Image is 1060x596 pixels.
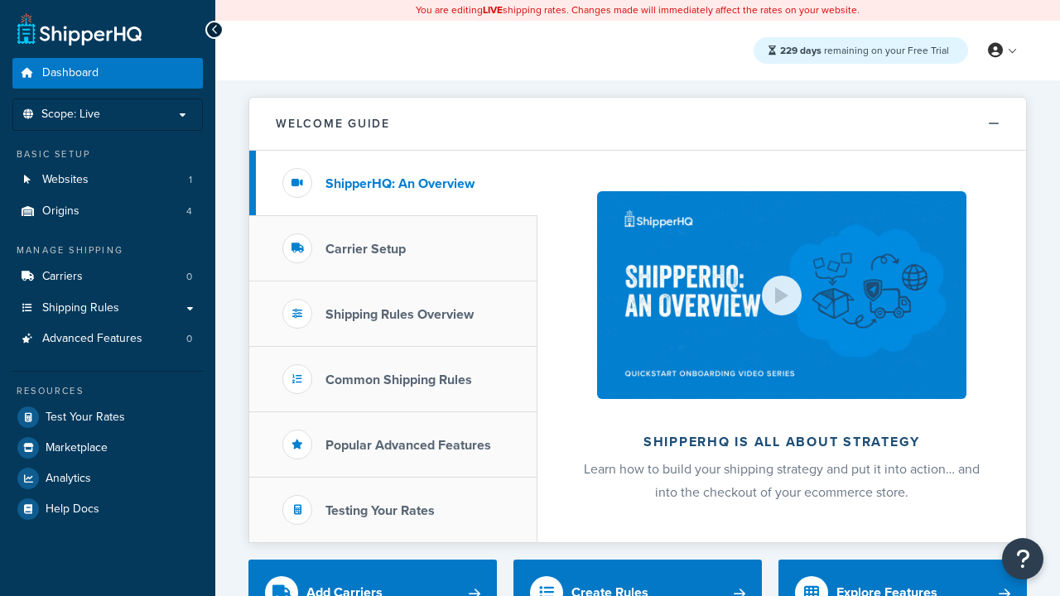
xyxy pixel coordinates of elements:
[325,176,475,191] h3: ShipperHQ: An Overview
[12,402,203,432] a: Test Your Rates
[12,165,203,195] a: Websites1
[325,438,491,453] h3: Popular Advanced Features
[597,191,966,399] img: ShipperHQ is all about strategy
[780,43,949,58] span: remaining on your Free Trial
[186,332,192,346] span: 0
[42,204,79,219] span: Origins
[12,165,203,195] li: Websites
[12,262,203,292] li: Carriers
[12,243,203,257] div: Manage Shipping
[42,270,83,284] span: Carriers
[42,173,89,187] span: Websites
[12,196,203,227] a: Origins4
[12,324,203,354] a: Advanced Features0
[276,118,390,130] h2: Welcome Guide
[325,372,472,387] h3: Common Shipping Rules
[46,502,99,517] span: Help Docs
[483,2,503,17] b: LIVE
[12,293,203,324] a: Shipping Rules
[12,433,203,463] a: Marketplace
[12,58,203,89] a: Dashboard
[249,98,1026,151] button: Welcome Guide
[780,43,821,58] strong: 229 days
[12,147,203,161] div: Basic Setup
[584,459,980,502] span: Learn how to build your shipping strategy and put it into action… and into the checkout of your e...
[186,270,192,284] span: 0
[42,66,99,80] span: Dashboard
[12,494,203,524] a: Help Docs
[12,384,203,398] div: Resources
[325,242,406,257] h3: Carrier Setup
[46,441,108,455] span: Marketplace
[46,411,125,425] span: Test Your Rates
[12,324,203,354] li: Advanced Features
[41,108,100,122] span: Scope: Live
[581,435,982,449] h2: ShipperHQ is all about strategy
[46,472,91,486] span: Analytics
[12,196,203,227] li: Origins
[12,262,203,292] a: Carriers0
[42,301,119,315] span: Shipping Rules
[325,307,474,322] h3: Shipping Rules Overview
[12,464,203,493] a: Analytics
[42,332,142,346] span: Advanced Features
[186,204,192,219] span: 4
[325,503,435,518] h3: Testing Your Rates
[189,173,192,187] span: 1
[1002,538,1043,579] button: Open Resource Center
